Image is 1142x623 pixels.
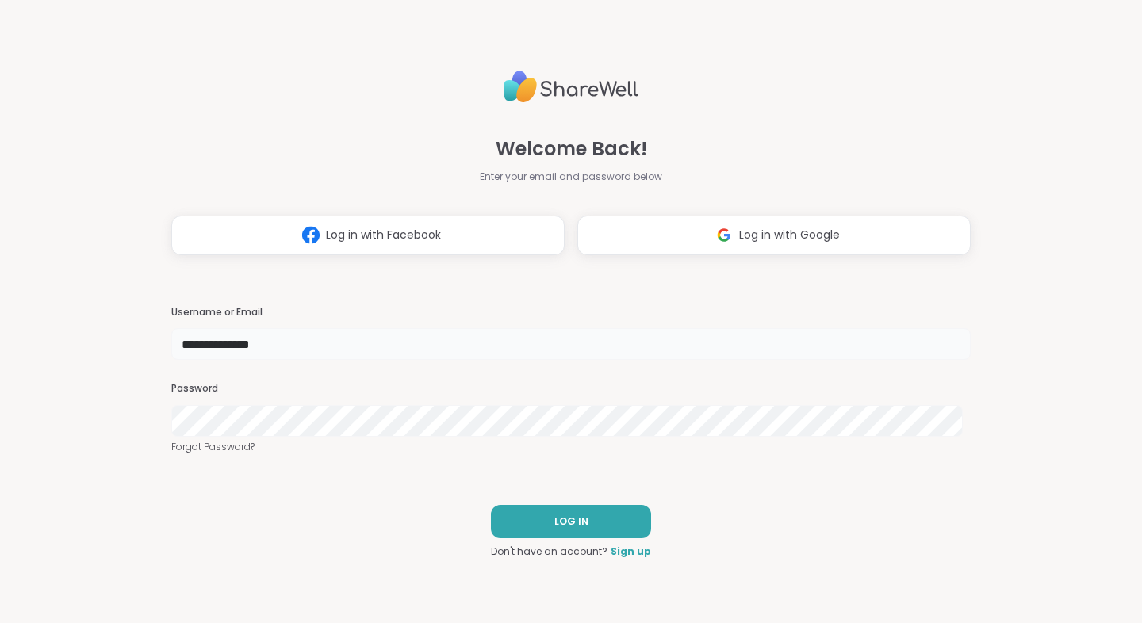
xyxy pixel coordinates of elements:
[491,505,651,538] button: LOG IN
[496,135,647,163] span: Welcome Back!
[611,545,651,559] a: Sign up
[709,220,739,250] img: ShareWell Logomark
[171,306,971,319] h3: Username or Email
[480,170,662,184] span: Enter your email and password below
[739,227,840,243] span: Log in with Google
[171,440,971,454] a: Forgot Password?
[296,220,326,250] img: ShareWell Logomark
[171,382,971,396] h3: Password
[504,64,638,109] img: ShareWell Logo
[491,545,607,559] span: Don't have an account?
[554,514,588,529] span: LOG IN
[171,216,565,255] button: Log in with Facebook
[577,216,971,255] button: Log in with Google
[326,227,441,243] span: Log in with Facebook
